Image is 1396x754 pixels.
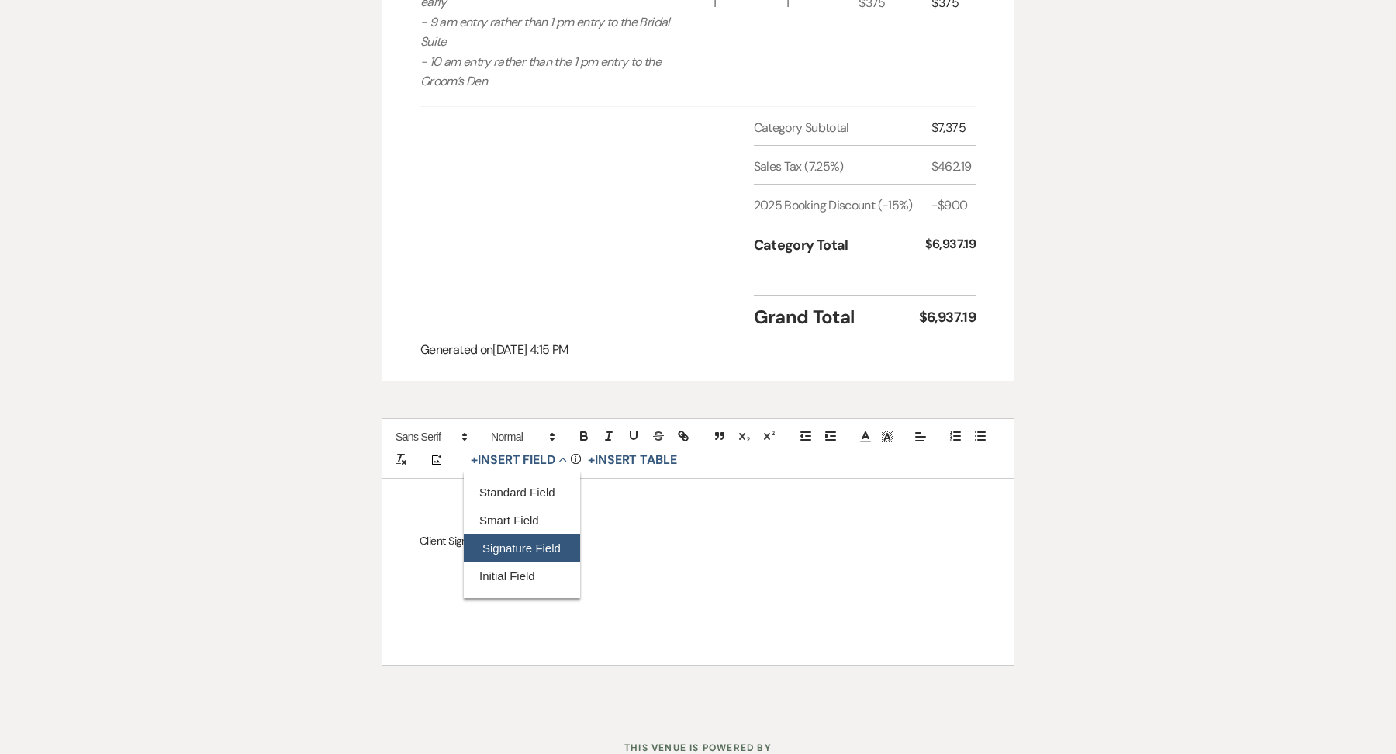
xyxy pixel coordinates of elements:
span: Text Background Color [876,427,898,446]
div: Category Total [754,235,925,256]
div: $462.19 [931,157,976,176]
span: Text Color [855,427,876,446]
div: Grand Total [754,303,919,331]
button: Standard Field [464,479,580,507]
p: Client Signature: [420,531,976,551]
div: -$900 [931,196,976,215]
span: Header Formats [484,427,560,446]
button: +Insert Table [582,451,682,469]
span: + [588,454,595,466]
span: Alignment [910,427,931,446]
div: Category Subtotal [754,119,931,137]
button: Signature Field [464,534,580,562]
div: Sales Tax (7.25%) [754,157,931,176]
div: $6,937.19 [919,307,976,328]
button: Smart Field [464,507,580,534]
div: Generated on [DATE] 4:15 PM [420,341,976,359]
div: $6,937.19 [925,235,976,256]
div: 2025 Booking Discount (-15%) [754,196,931,215]
button: Initial Field [464,562,580,590]
div: $7,375 [931,119,976,137]
span: + [471,454,478,466]
button: Insert Field [465,451,572,469]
